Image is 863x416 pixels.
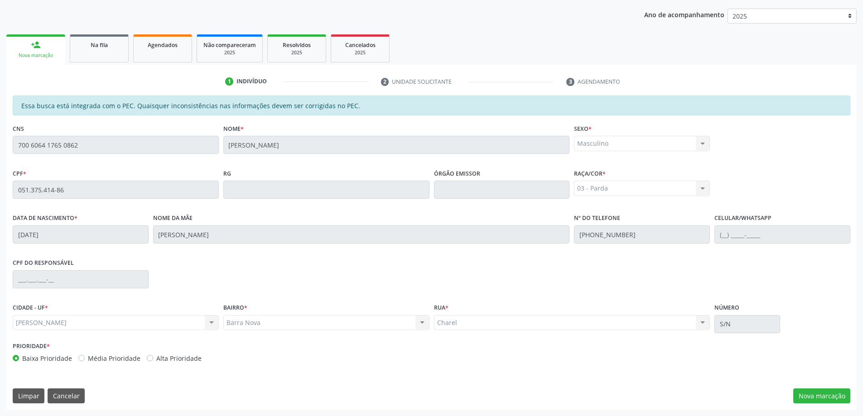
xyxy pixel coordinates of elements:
[13,301,48,315] label: CIDADE - UF
[434,167,480,181] label: Órgão emissor
[13,167,26,181] label: CPF
[153,211,193,225] label: Nome da mãe
[283,41,311,49] span: Resolvidos
[31,40,41,50] div: person_add
[225,77,233,86] div: 1
[88,354,140,363] label: Média Prioridade
[13,339,50,354] label: Prioridade
[274,49,319,56] div: 2025
[644,9,724,20] p: Ano de acompanhamento
[714,301,739,315] label: Número
[793,388,850,404] button: Nova marcação
[714,225,850,244] input: (__) _____-_____
[574,167,606,181] label: Raça/cor
[223,167,231,181] label: RG
[13,122,24,136] label: CNS
[13,388,44,404] button: Limpar
[236,77,267,86] div: Indivíduo
[223,301,247,315] label: BAIRRO
[156,354,202,363] label: Alta Prioridade
[434,301,448,315] label: Rua
[203,41,256,49] span: Não compareceram
[714,211,771,225] label: Celular/WhatsApp
[13,52,59,59] div: Nova marcação
[574,211,620,225] label: Nº do Telefone
[13,211,77,225] label: Data de nascimento
[13,256,74,270] label: CPF do responsável
[345,41,376,49] span: Cancelados
[574,122,592,136] label: Sexo
[13,225,149,244] input: __/__/____
[148,41,178,49] span: Agendados
[13,96,850,115] div: Essa busca está integrada com o PEC. Quaisquer inconsistências nas informações devem ser corrigid...
[337,49,383,56] div: 2025
[223,122,244,136] label: Nome
[22,354,72,363] label: Baixa Prioridade
[48,388,85,404] button: Cancelar
[91,41,108,49] span: Na fila
[574,225,710,244] input: (__) _____-_____
[203,49,256,56] div: 2025
[13,270,149,288] input: ___.___.___-__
